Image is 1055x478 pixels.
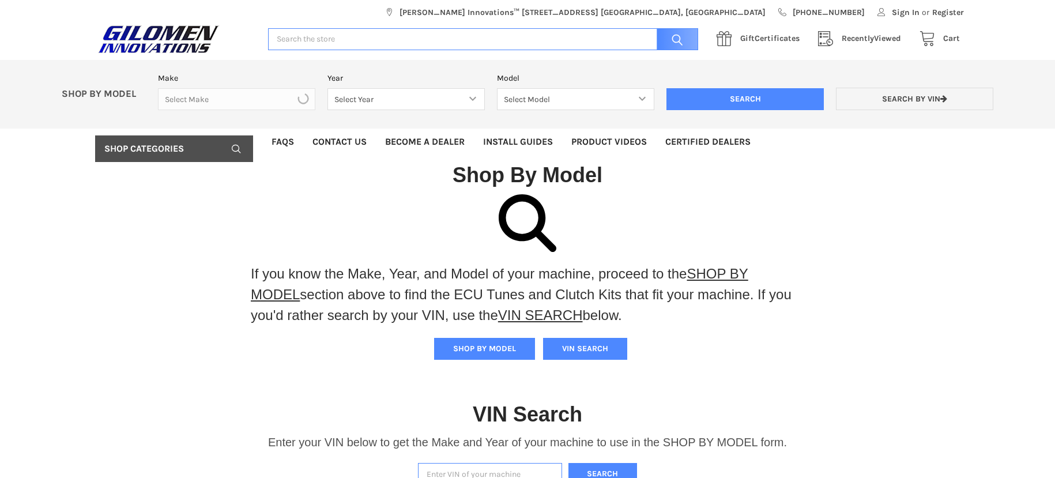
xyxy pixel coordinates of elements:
[327,72,485,84] label: Year
[434,338,535,360] button: SHOP BY MODEL
[473,401,582,427] h1: VIN Search
[836,88,993,110] a: Search by VIN
[55,88,152,100] p: SHOP BY MODEL
[710,32,812,46] a: GiftCertificates
[268,28,698,51] input: Search the store
[474,129,562,155] a: Install Guides
[376,129,474,155] a: Become a Dealer
[95,136,253,162] a: Shop Categories
[842,33,901,43] span: Viewed
[303,129,376,155] a: Contact Us
[656,129,760,155] a: Certified Dealers
[812,32,913,46] a: RecentlyViewed
[666,88,824,110] input: Search
[740,33,755,43] span: Gift
[251,266,748,302] a: SHOP BY MODEL
[793,6,865,18] span: [PHONE_NUMBER]
[913,32,960,46] a: Cart
[892,6,920,18] span: Sign In
[95,162,960,188] h1: Shop By Model
[400,6,766,18] span: [PERSON_NAME] Innovations™ [STREET_ADDRESS] [GEOGRAPHIC_DATA], [GEOGRAPHIC_DATA]
[268,434,787,451] p: Enter your VIN below to get the Make and Year of your machine to use in the SHOP BY MODEL form.
[740,33,800,43] span: Certificates
[158,72,315,84] label: Make
[497,72,654,84] label: Model
[651,28,698,51] input: Search
[498,307,583,323] a: VIN SEARCH
[95,25,222,54] img: GILOMEN INNOVATIONS
[842,33,874,43] span: Recently
[262,129,303,155] a: FAQs
[943,33,960,43] span: Cart
[251,264,804,326] p: If you know the Make, Year, and Model of your machine, proceed to the section above to find the E...
[562,129,656,155] a: Product Videos
[543,338,627,360] button: VIN SEARCH
[95,25,256,54] a: GILOMEN INNOVATIONS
